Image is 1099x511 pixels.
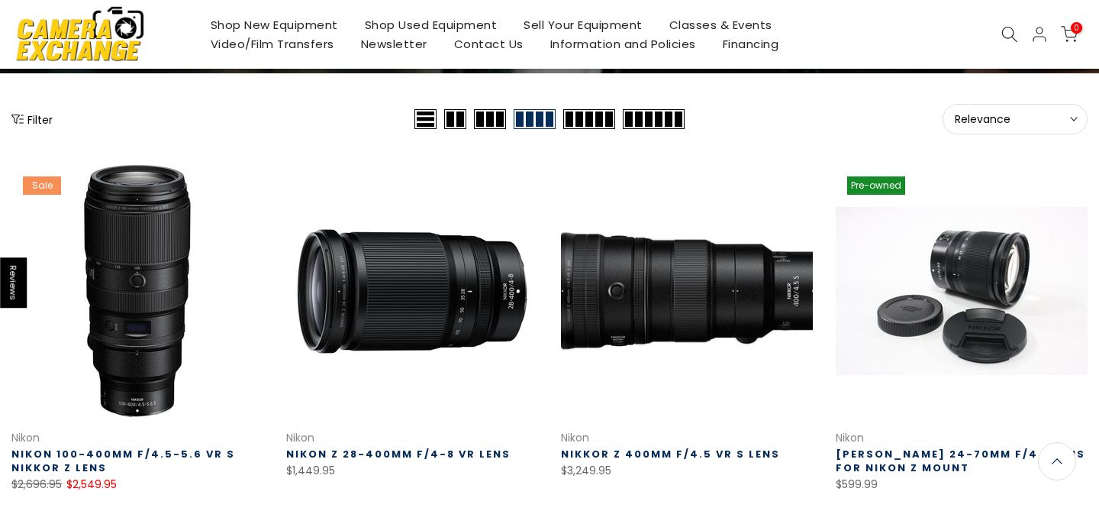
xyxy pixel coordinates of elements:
[286,447,511,461] a: Nikon Z 28-400mm f/4-8 VR Lens
[836,430,864,445] a: Nikon
[197,15,351,34] a: Shop New Equipment
[286,461,538,480] div: $1,449.95
[943,104,1088,134] button: Relevance
[561,447,780,461] a: NIKKOR Z 400mm f/4.5 VR S Lens
[656,15,785,34] a: Classes & Events
[1071,22,1082,34] span: 0
[286,430,314,445] a: Nikon
[11,430,40,445] a: Nikon
[1061,26,1078,43] a: 0
[1038,442,1076,480] a: Back to the top
[537,34,709,53] a: Information and Policies
[511,15,656,34] a: Sell Your Equipment
[11,112,53,127] button: Show filters
[709,34,792,53] a: Financing
[440,34,537,53] a: Contact Us
[836,447,1085,475] a: [PERSON_NAME] 24-70mm f/4 S Lens for Nikon Z Mount
[561,430,589,445] a: Nikon
[11,447,235,475] a: Nikon 100-400mm f/4.5-5.6 VR S NIKKOR Z Lens
[11,477,62,492] del: $2,696.95
[955,112,1075,126] span: Relevance
[561,461,813,480] div: $3,249.95
[836,475,1088,494] div: $599.99
[351,15,511,34] a: Shop Used Equipment
[197,34,347,53] a: Video/Film Transfers
[347,34,440,53] a: Newsletter
[66,475,117,494] ins: $2,549.95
